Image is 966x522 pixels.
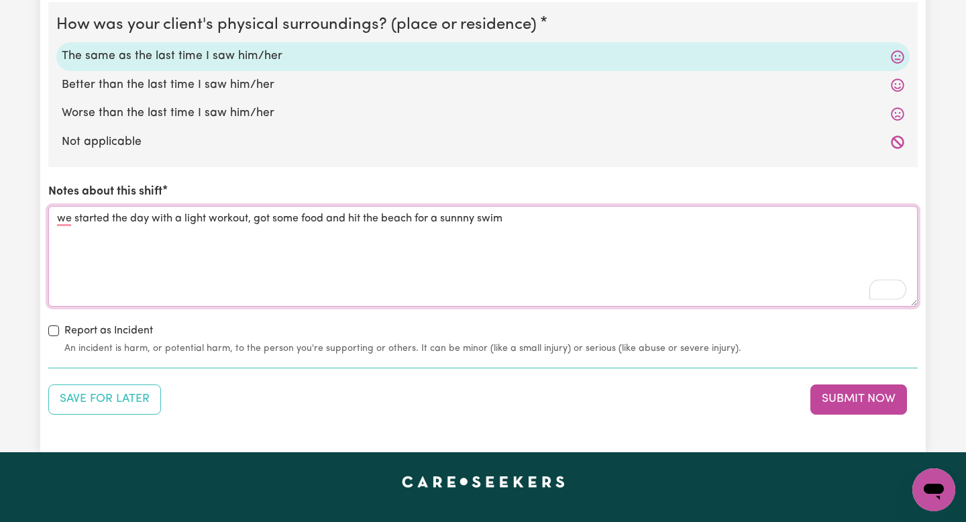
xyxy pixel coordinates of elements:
[62,105,904,122] label: Worse than the last time I saw him/her
[402,476,565,487] a: Careseekers home page
[912,468,955,511] iframe: Button to launch messaging window
[48,384,161,414] button: Save your job report
[48,183,162,201] label: Notes about this shift
[56,13,542,37] legend: How was your client's physical surroundings? (place or residence)
[64,342,918,356] small: An incident is harm, or potential harm, to the person you're supporting or others. It can be mino...
[62,48,904,65] label: The same as the last time I saw him/her
[62,134,904,151] label: Not applicable
[62,76,904,94] label: Better than the last time I saw him/her
[810,384,907,414] button: Submit your job report
[48,206,918,307] textarea: To enrich screen reader interactions, please activate Accessibility in Grammarly extension settings
[64,323,153,339] label: Report as Incident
